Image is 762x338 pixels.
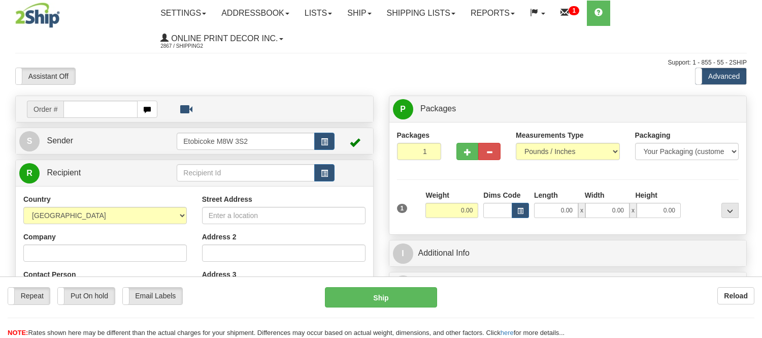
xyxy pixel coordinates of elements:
[463,1,522,26] a: Reports
[425,190,449,200] label: Weight
[153,26,290,51] a: Online Print Decor Inc. 2867 / Shipping2
[397,204,408,213] span: 1
[177,164,314,181] input: Recipient Id
[160,41,237,51] span: 2867 / Shipping2
[23,269,76,280] label: Contact Person
[724,292,748,300] b: Reload
[578,203,585,218] span: x
[393,99,413,119] span: P
[635,130,671,140] label: Packaging
[630,203,637,218] span: x
[19,163,159,183] a: R Recipient
[8,329,28,336] span: NOTE:
[553,1,587,26] a: 1
[19,163,40,183] span: R
[379,1,463,26] a: Shipping lists
[214,1,297,26] a: Addressbook
[739,117,761,221] iframe: chat widget
[58,288,114,304] label: Put On hold
[393,99,743,119] a: P Packages
[695,68,746,84] label: Advanced
[202,232,237,242] label: Address 2
[717,287,754,304] button: Reload
[534,190,558,200] label: Length
[8,288,50,304] label: Repeat
[23,194,51,204] label: Country
[123,288,182,304] label: Email Labels
[47,136,73,145] span: Sender
[16,68,75,84] label: Assistant Off
[15,58,747,67] div: Support: 1 - 855 - 55 - 2SHIP
[297,1,340,26] a: Lists
[420,104,456,113] span: Packages
[340,1,379,26] a: Ship
[15,3,60,28] img: logo2867.jpg
[23,232,56,242] label: Company
[202,269,237,280] label: Address 3
[47,168,81,177] span: Recipient
[19,131,177,151] a: S Sender
[635,190,657,200] label: Height
[202,207,366,224] input: Enter a location
[483,190,520,200] label: Dims Code
[516,130,584,140] label: Measurements Type
[393,275,743,296] a: $Rates
[19,131,40,151] span: S
[393,243,413,264] span: I
[169,34,278,43] span: Online Print Decor Inc.
[501,329,514,336] a: here
[393,275,413,296] span: $
[393,243,743,264] a: IAdditional Info
[721,203,739,218] div: ...
[569,6,579,15] sup: 1
[27,101,63,118] span: Order #
[325,287,437,308] button: Ship
[153,1,214,26] a: Settings
[202,194,252,204] label: Street Address
[585,190,605,200] label: Width
[177,133,314,150] input: Sender Id
[397,130,430,140] label: Packages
